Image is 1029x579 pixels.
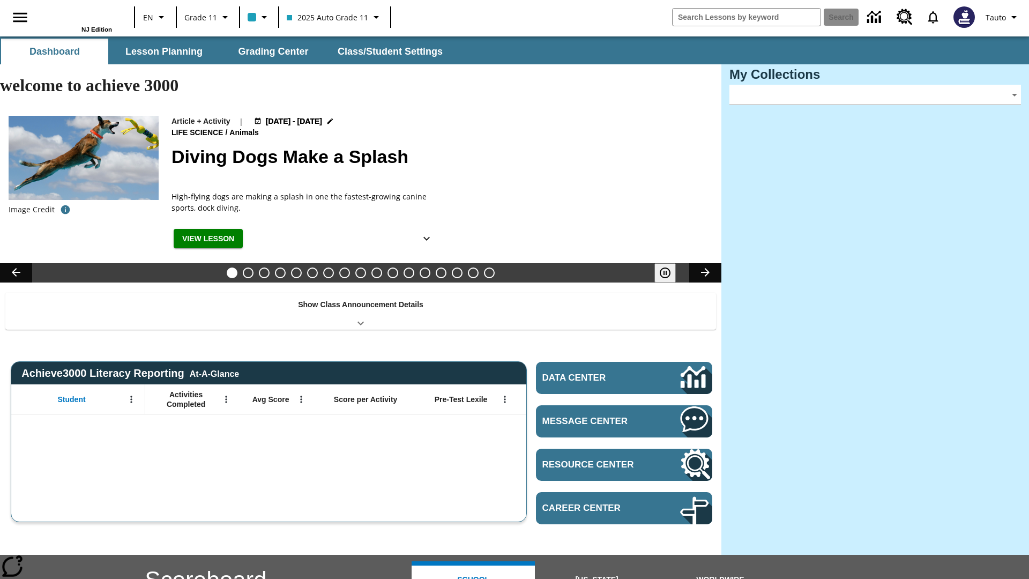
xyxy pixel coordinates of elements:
[542,503,648,514] span: Career Center
[542,373,644,383] span: Data Center
[174,229,243,249] button: View Lesson
[138,8,173,27] button: Language: EN, Select a language
[861,3,890,32] a: Data Center
[452,268,463,278] button: Slide 15 Hooray for Constitution Day!
[536,492,712,524] a: Career Center
[355,268,366,278] button: Slide 9 Fashion Forward in Ancient Rome
[171,127,225,139] span: Life Science
[654,263,687,283] div: Pause
[171,116,230,127] p: Article + Activity
[673,9,821,26] input: search field
[435,395,488,404] span: Pre-Test Lexile
[293,391,309,407] button: Open Menu
[1,39,108,64] button: Dashboard
[243,8,275,27] button: Class color is light blue. Change class color
[171,191,439,213] div: High-flying dogs are making a splash in one the fastest-growing canine sports, dock diving.
[239,116,243,127] span: |
[536,362,712,394] a: Data Center
[298,299,423,310] p: Show Class Announcement Details
[282,8,387,27] button: Class: 2025 Auto Grade 11, Select your class
[484,268,495,278] button: Slide 17 The Constitution's Balancing Act
[307,268,318,278] button: Slide 6 The Last Homesteaders
[404,268,414,278] button: Slide 12 Pre-release lesson
[58,395,86,404] span: Student
[986,12,1006,23] span: Tauto
[729,67,1021,82] h3: My Collections
[42,5,112,26] a: Home
[252,116,337,127] button: Aug 18 - Aug 19 Choose Dates
[220,39,327,64] button: Grading Center
[143,12,153,23] span: EN
[252,395,289,404] span: Avg Score
[371,268,382,278] button: Slide 10 The Invasion of the Free CD
[4,2,36,33] button: Open side menu
[329,39,451,64] button: Class/Student Settings
[468,268,479,278] button: Slide 16 Point of View
[542,416,648,427] span: Message Center
[9,204,55,215] p: Image Credit
[266,116,322,127] span: [DATE] - [DATE]
[190,367,239,379] div: At-A-Glance
[536,449,712,481] a: Resource Center, Will open in new tab
[323,268,334,278] button: Slide 7 Solar Power to the People
[184,12,217,23] span: Grade 11
[21,367,239,380] span: Achieve3000 Literacy Reporting
[5,293,716,330] div: Show Class Announcement Details
[259,268,270,278] button: Slide 3 Do You Want Fries With That?
[225,128,227,137] span: /
[227,268,237,278] button: Slide 1 Diving Dogs Make a Splash
[275,268,286,278] button: Slide 4 Dirty Jobs Kids Had To Do
[151,390,221,409] span: Activities Completed
[689,263,721,283] button: Lesson carousel, Next
[81,26,112,33] span: NJ Edition
[9,116,159,201] img: A dog is jumping high in the air in an attempt to grab a yellow toy with its mouth.
[542,459,648,470] span: Resource Center
[42,4,112,33] div: Home
[497,391,513,407] button: Open Menu
[890,3,919,32] a: Resource Center, Will open in new tab
[919,3,947,31] a: Notifications
[416,229,437,249] button: Show Details
[229,127,260,139] span: Animals
[243,268,253,278] button: Slide 2 Taking Movies to the X-Dimension
[110,39,218,64] button: Lesson Planning
[334,395,398,404] span: Score per Activity
[287,12,368,23] span: 2025 Auto Grade 11
[123,391,139,407] button: Open Menu
[654,263,676,283] button: Pause
[953,6,975,28] img: Avatar
[981,8,1025,27] button: Profile/Settings
[339,268,350,278] button: Slide 8 Attack of the Terrifying Tomatoes
[947,3,981,31] button: Select a new avatar
[387,268,398,278] button: Slide 11 Mixed Practice: Citing Evidence
[55,200,76,219] button: Image credit: Gloria Anderson/Alamy Stock Photo
[436,268,446,278] button: Slide 14 Between Two Worlds
[420,268,430,278] button: Slide 13 Career Lesson
[171,143,709,170] h2: Diving Dogs Make a Splash
[536,405,712,437] a: Message Center
[291,268,302,278] button: Slide 5 Cars of the Future?
[180,8,236,27] button: Grade: Grade 11, Select a grade
[218,391,234,407] button: Open Menu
